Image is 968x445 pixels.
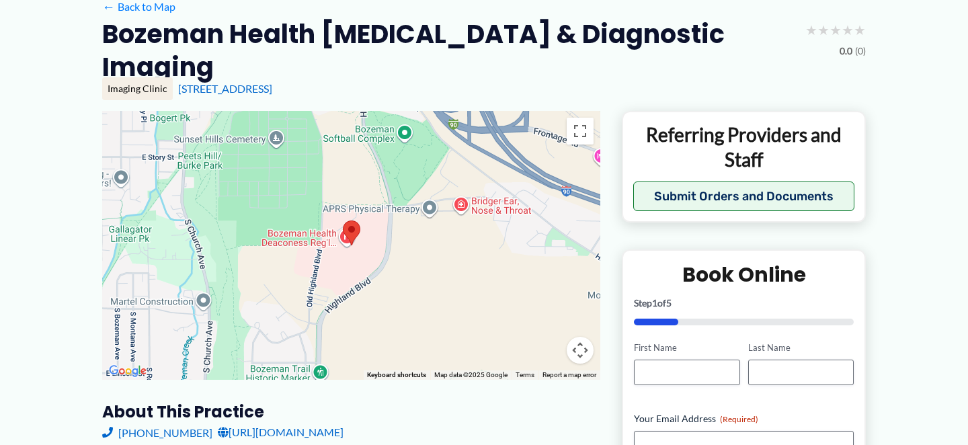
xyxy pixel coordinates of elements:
label: Last Name [748,341,854,354]
button: Toggle fullscreen view [567,118,594,145]
div: Imaging Clinic [102,77,173,100]
a: Open this area in Google Maps (opens a new window) [106,362,150,380]
span: ★ [842,17,854,42]
button: Map camera controls [567,337,594,364]
p: Step of [634,298,854,308]
span: ★ [854,17,866,42]
p: Referring Providers and Staff [633,122,854,171]
a: [PHONE_NUMBER] [102,422,212,442]
span: 1 [652,297,657,309]
label: Your Email Address [634,412,854,426]
span: Map data ©2025 Google [434,371,508,378]
span: 0.0 [840,42,852,60]
button: Keyboard shortcuts [367,370,426,380]
span: 5 [666,297,672,309]
a: Report a map error [542,371,596,378]
button: Submit Orders and Documents [633,181,854,211]
a: [URL][DOMAIN_NAME] [218,422,344,442]
label: First Name [634,341,739,354]
h2: Bozeman Health [MEDICAL_DATA] & Diagnostic Imaging [102,17,795,84]
a: [STREET_ADDRESS] [178,82,272,95]
span: (Required) [720,414,758,424]
span: (0) [855,42,866,60]
span: ★ [830,17,842,42]
span: ★ [817,17,830,42]
h3: About this practice [102,401,600,422]
a: Terms (opens in new tab) [516,371,534,378]
span: ★ [805,17,817,42]
img: Google [106,362,150,380]
h2: Book Online [634,261,854,288]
